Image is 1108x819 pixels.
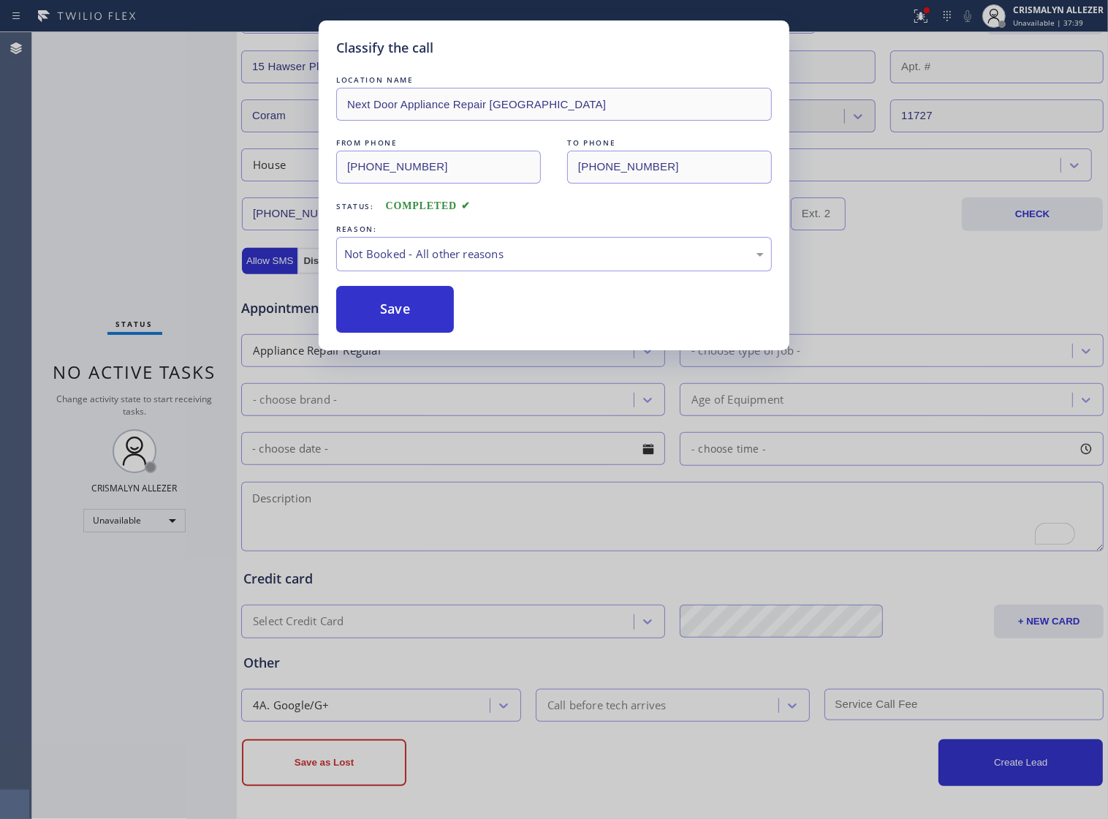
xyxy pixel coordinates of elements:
[386,200,471,211] span: COMPLETED
[567,135,772,151] div: TO PHONE
[336,135,541,151] div: FROM PHONE
[336,222,772,237] div: REASON:
[567,151,772,184] input: To phone
[336,286,454,333] button: Save
[344,246,764,263] div: Not Booked - All other reasons
[336,72,772,88] div: LOCATION NAME
[336,38,433,58] h5: Classify the call
[336,151,541,184] input: From phone
[336,201,374,211] span: Status:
